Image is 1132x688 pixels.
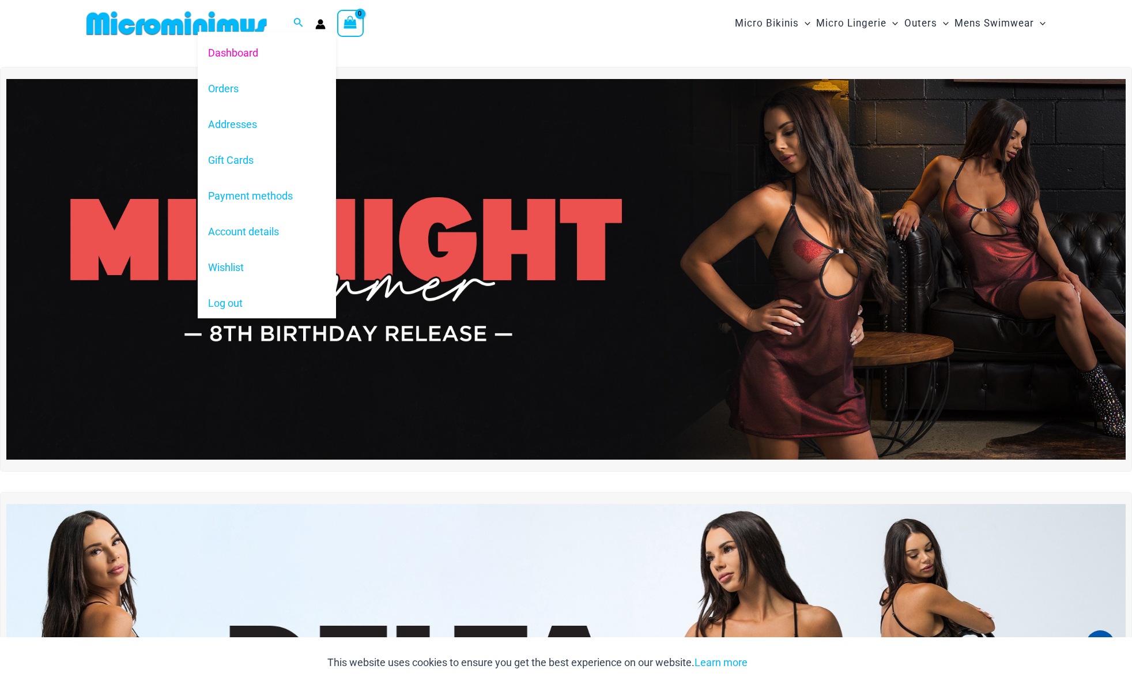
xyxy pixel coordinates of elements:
a: OutersMenu ToggleMenu Toggle [901,6,952,41]
span: Micro Bikinis [735,9,799,38]
a: Search icon link [293,16,304,31]
span: Menu Toggle [1034,9,1046,38]
span: Outers [904,9,937,38]
a: Orders [198,70,336,106]
a: Learn more [695,656,748,668]
img: MM SHOP LOGO FLAT [82,10,271,36]
span: Mens Swimwear [954,9,1034,38]
span: Micro Lingerie [816,9,886,38]
a: Mens SwimwearMenu ToggleMenu Toggle [952,6,1048,41]
a: Micro LingerieMenu ToggleMenu Toggle [813,6,901,41]
span: Menu Toggle [937,9,949,38]
a: Addresses [198,107,336,142]
p: This website uses cookies to ensure you get the best experience on our website. [327,654,748,671]
a: Account icon link [315,19,326,29]
nav: Site Navigation [730,4,1050,43]
a: Log out [198,285,336,321]
a: Dashboard [198,35,336,70]
a: Account details [198,214,336,250]
a: Micro BikinisMenu ToggleMenu Toggle [732,6,813,41]
a: View Shopping Cart, empty [337,10,364,36]
img: Midnight Shimmer Red Dress [6,79,1126,460]
a: Gift Cards [198,142,336,178]
button: Accept [756,649,805,676]
a: Wishlist [198,250,336,285]
span: Menu Toggle [799,9,810,38]
span: Menu Toggle [886,9,898,38]
a: Payment methods [198,178,336,214]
